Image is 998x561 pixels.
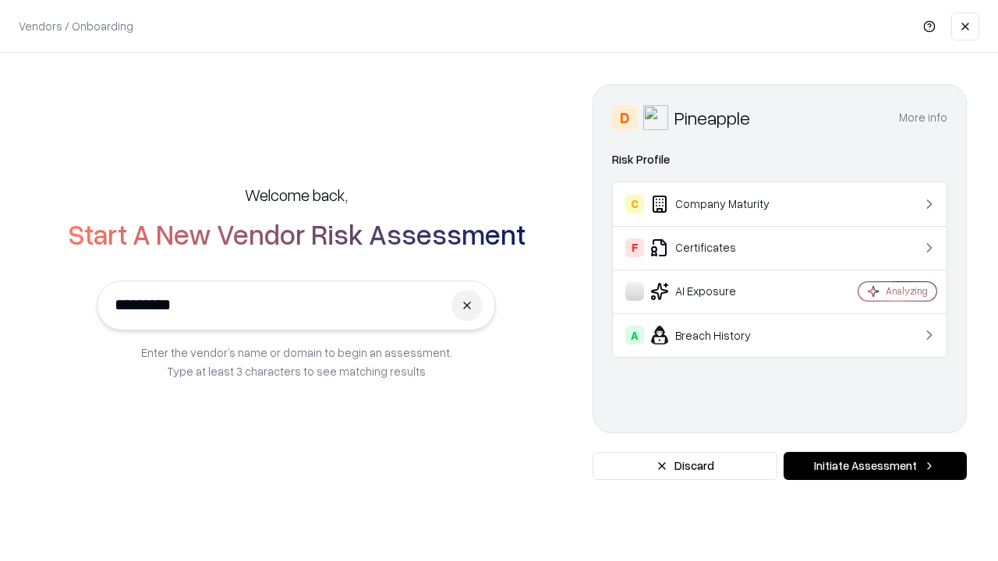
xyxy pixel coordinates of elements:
[19,18,133,34] p: Vendors / Onboarding
[68,218,526,249] h2: Start A New Vendor Risk Assessment
[625,326,812,344] div: Breach History
[612,150,947,169] div: Risk Profile
[674,105,750,130] div: Pineapple
[784,452,967,480] button: Initiate Assessment
[899,104,947,132] button: More info
[643,105,668,130] img: Pineapple
[612,105,637,130] div: D
[625,195,644,213] div: C
[593,452,777,480] button: Discard
[625,195,812,213] div: Company Maturity
[886,284,928,298] div: Analyzing
[245,184,348,206] h5: Welcome back,
[625,238,812,257] div: Certificates
[625,326,644,344] div: A
[141,343,452,380] p: Enter the vendor’s name or domain to begin an assessment. Type at least 3 characters to see match...
[625,238,644,257] div: F
[625,282,812,301] div: AI Exposure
